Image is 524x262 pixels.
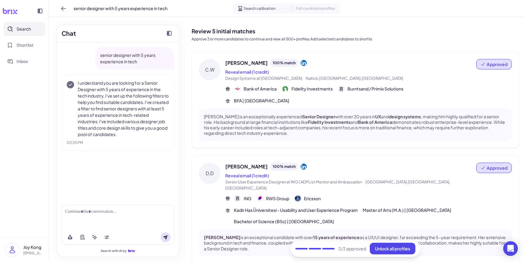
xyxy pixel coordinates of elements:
button: Approved [476,59,512,69]
span: Bachelor of Science (BSc) | [GEOGRAPHIC_DATA] [234,218,334,225]
p: Approve 3 or more candidates to continue and view all 500+ profiles.Add selected candidates to sh... [192,36,519,42]
span: [PERSON_NAME] [225,59,268,67]
button: Shortlist [4,38,45,52]
span: · [303,76,305,81]
span: Full candidate profiles [296,6,335,11]
span: · [363,179,364,184]
span: Design Systems at [GEOGRAPHIC_DATA] [225,76,302,81]
div: Open Intercom Messenger [503,241,518,256]
img: 公司logo [234,86,241,92]
span: Inbox [17,58,28,65]
button: Inbox [4,54,45,68]
button: Reveal email (1 credit) [225,69,269,75]
p: I understand you are looking for a Senior Designer with 5 years of experience in the tech industr... [78,80,169,138]
h2: Review 5 initial matches [192,27,519,35]
span: Search [17,26,31,32]
div: C.W [199,59,220,80]
span: [PERSON_NAME] [225,163,268,170]
div: 100 % match [270,59,298,67]
span: Kadir Has Üniversitesi - Usability and User Experience Program [234,207,358,213]
img: 公司logo [295,195,301,201]
span: Approved [487,165,507,171]
span: Shortlist [17,42,34,48]
span: Burntsand / Primix Solutions [347,86,403,92]
img: user_logo.png [5,243,19,257]
div: 100 % match [270,163,298,171]
span: Ericsson [304,195,321,202]
span: 3 /3 approved [338,245,366,252]
span: BFA | [GEOGRAPHIC_DATA] [234,98,289,104]
p: [EMAIL_ADDRESS][DOMAIN_NAME] [23,250,44,256]
span: Unlock all profiles [375,246,410,251]
h2: Chat [62,29,76,38]
span: Natick,[GEOGRAPHIC_DATA],[GEOGRAPHIC_DATA] [306,76,403,81]
strong: [PERSON_NAME] [204,234,240,240]
span: Search with AI by [101,249,127,253]
div: 03:25 PM [67,140,169,146]
strong: Fidelity Investments [308,119,350,125]
p: [PERSON_NAME] is an exceptionally experienced with over 20 years in and , making him highly quali... [204,114,507,136]
span: RWS Group [266,195,289,202]
button: Unlock all profiles [370,243,415,254]
span: Search calibration [244,6,275,11]
img: 公司logo [282,86,288,92]
span: Approved [487,61,507,67]
strong: Senior Designer [302,114,335,119]
button: Search [4,22,45,36]
span: Fidelity Investments [291,86,333,92]
span: Senior User Experience Designer at ING | ADPList Mentor and Ambassador [225,179,362,184]
strong: design systems [389,114,421,119]
strong: UX [375,114,381,119]
p: senior designer with 5 years experience in tech [100,52,169,65]
span: Master of Arts (M.A.) | [GEOGRAPHIC_DATA] [363,207,451,213]
strong: Bank of America [358,119,392,125]
button: Collapse chat [164,28,174,38]
span: ING [244,195,251,202]
div: D.D [199,163,220,184]
p: is an exceptional candidate with over as a UX/UI designer, far exceeding the 5-year requirement. ... [204,234,507,251]
img: 公司logo [257,195,263,201]
span: Bank of America [244,86,277,92]
strong: 15 years of experience [313,234,360,240]
button: Send message [161,232,170,242]
span: senior designer with 5 years experience in tech [73,5,167,12]
p: Joy Kong [23,244,44,250]
span: [GEOGRAPHIC_DATA],[GEOGRAPHIC_DATA],[GEOGRAPHIC_DATA] [225,179,451,190]
button: Reveal email (1 credit) [225,172,269,179]
button: Approved [476,163,512,173]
